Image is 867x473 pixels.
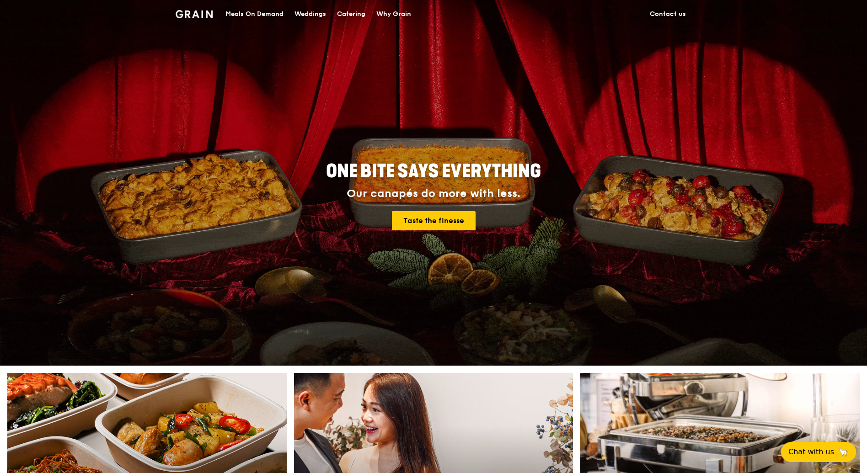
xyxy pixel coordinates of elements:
div: Catering [337,0,365,28]
span: 🦙 [838,446,849,457]
button: Chat with us🦙 [781,442,856,462]
a: Contact us [644,0,691,28]
img: Grain [176,10,213,18]
div: Why Grain [376,0,411,28]
div: Our canapés do more with less. [269,187,598,200]
div: Weddings [294,0,326,28]
a: Why Grain [371,0,417,28]
a: Taste the finesse [392,211,476,230]
a: Catering [332,0,371,28]
div: Meals On Demand [225,0,284,28]
span: Chat with us [788,446,834,457]
a: Weddings [289,0,332,28]
span: ONE BITE SAYS EVERYTHING [326,160,541,182]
